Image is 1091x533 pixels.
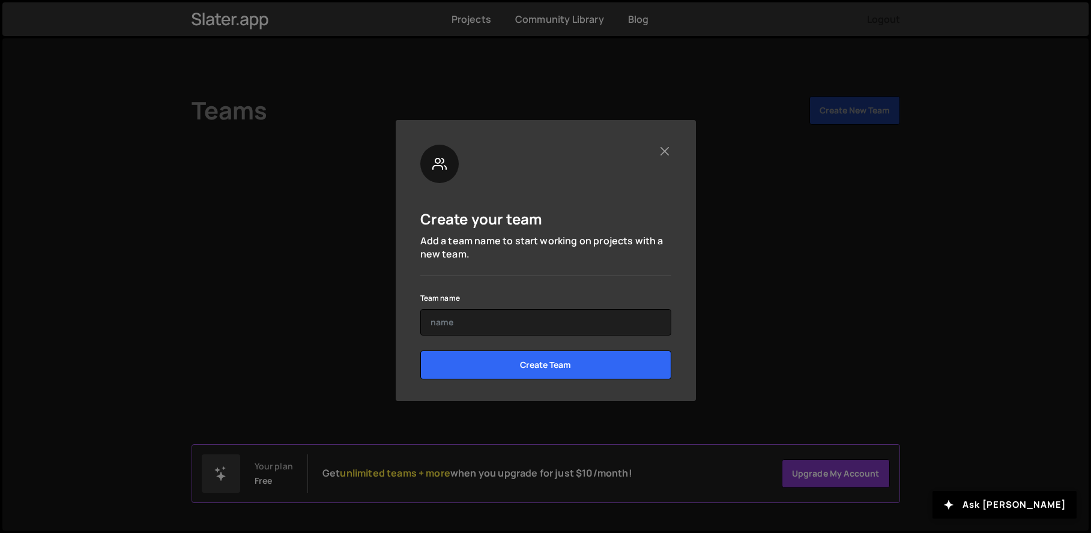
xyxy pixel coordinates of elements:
input: name [420,309,671,336]
button: Ask [PERSON_NAME] [932,491,1077,519]
p: Add a team name to start working on projects with a new team. [420,234,671,261]
h5: Create your team [420,209,543,228]
input: Create Team [420,351,671,379]
label: Team name [420,292,460,304]
button: Close [659,145,671,157]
